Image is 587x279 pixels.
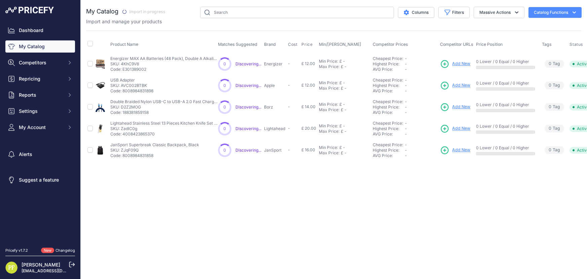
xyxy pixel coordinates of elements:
[373,61,405,67] div: Highest Price:
[223,148,226,153] span: 0
[19,108,63,115] span: Settings
[223,104,226,110] span: 0
[218,42,257,47] span: Matches Suggested
[339,59,342,64] div: £
[235,126,261,131] span: Discovering...
[342,145,345,150] div: -
[373,121,403,126] a: Cheapest Price:
[41,248,54,253] span: New
[19,59,63,66] span: Competitors
[549,61,551,67] span: 0
[5,248,28,253] div: Pricefy v1.7.2
[373,83,405,88] div: Highest Price:
[398,7,434,18] button: Columns
[5,24,75,36] a: Dashboard
[301,104,316,109] span: £ 14.00
[86,18,162,25] p: Import and manage your products
[545,125,564,132] span: Tag
[5,121,75,133] button: My Account
[5,105,75,117] button: Settings
[570,42,583,47] span: Status
[264,42,276,47] span: Brand
[288,104,290,109] span: -
[339,102,342,107] div: £
[549,104,551,110] span: 0
[288,42,299,47] button: Cost
[545,60,564,68] span: Tag
[476,42,503,47] span: Price Position
[405,104,407,110] span: -
[452,82,470,89] span: Add New
[110,61,218,67] p: SKU: 4KhC9V8
[528,7,582,18] button: Catalog Functions
[342,80,345,86] div: -
[339,145,342,150] div: £
[440,81,470,90] a: Add New
[19,75,63,82] span: Repricing
[373,88,405,94] div: AVG Price:
[301,126,316,131] span: £ 20.00
[440,102,470,112] a: Add New
[235,83,261,88] a: Discovering...
[110,153,199,158] p: Code: 8008984831858
[545,82,564,89] span: Tag
[319,123,338,129] div: Min Price:
[110,99,218,104] p: Double Braided Nylon USB-C to USB-A 2.0 Fast Charging Cable, 3A - 6-Foot, Silver
[545,103,564,111] span: Tag
[235,61,261,66] span: Discovering...
[56,248,75,253] a: Changelog
[264,148,285,153] p: JanSport
[235,148,261,153] span: Discovering...
[19,92,63,98] span: Reports
[342,123,345,129] div: -
[5,174,75,186] a: Suggest a feature
[405,142,407,147] span: -
[405,83,407,88] span: -
[373,67,405,72] div: AVG Price:
[476,81,535,86] p: 0 Lower / 0 Equal / 0 Higher
[319,64,339,69] div: Max Price:
[341,86,343,91] div: £
[570,42,584,47] button: Status
[110,88,153,94] p: Code: 8008984831898
[235,104,261,110] a: Discovering...
[405,121,407,126] span: -
[373,148,405,153] div: Highest Price:
[452,61,470,67] span: Add New
[373,99,403,104] a: Cheapest Price:
[200,7,394,18] input: Search
[301,42,314,47] button: Price
[342,102,345,107] div: -
[405,148,407,153] span: -
[542,42,552,47] span: Tags
[476,145,535,151] p: 0 Lower / 0 Equal / 0 Higher
[319,102,338,107] div: Min Price:
[452,125,470,132] span: Add New
[440,42,473,47] span: Competitor URLs
[405,99,407,104] span: -
[405,67,407,72] span: -
[438,7,470,18] button: Filters
[373,142,403,147] a: Cheapest Price:
[118,8,170,16] span: Import in progress
[452,147,470,153] span: Add New
[343,129,346,134] div: -
[339,123,342,129] div: £
[264,126,285,131] p: Lightahead
[5,148,75,160] a: Alerts
[405,77,407,83] span: -
[5,24,75,240] nav: Sidebar
[545,146,564,154] span: Tag
[110,67,218,72] p: Code: E301389002
[373,104,405,110] div: Highest Price:
[373,153,405,158] div: AVG Price:
[264,61,285,67] p: Energizer
[319,80,338,86] div: Min Price:
[319,59,338,64] div: Min Price:
[319,150,339,156] div: Max Price:
[440,59,470,69] a: Add New
[288,61,290,66] span: -
[476,102,535,107] p: 0 Lower / 0 Equal / 0 Higher
[22,262,60,268] a: [PERSON_NAME]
